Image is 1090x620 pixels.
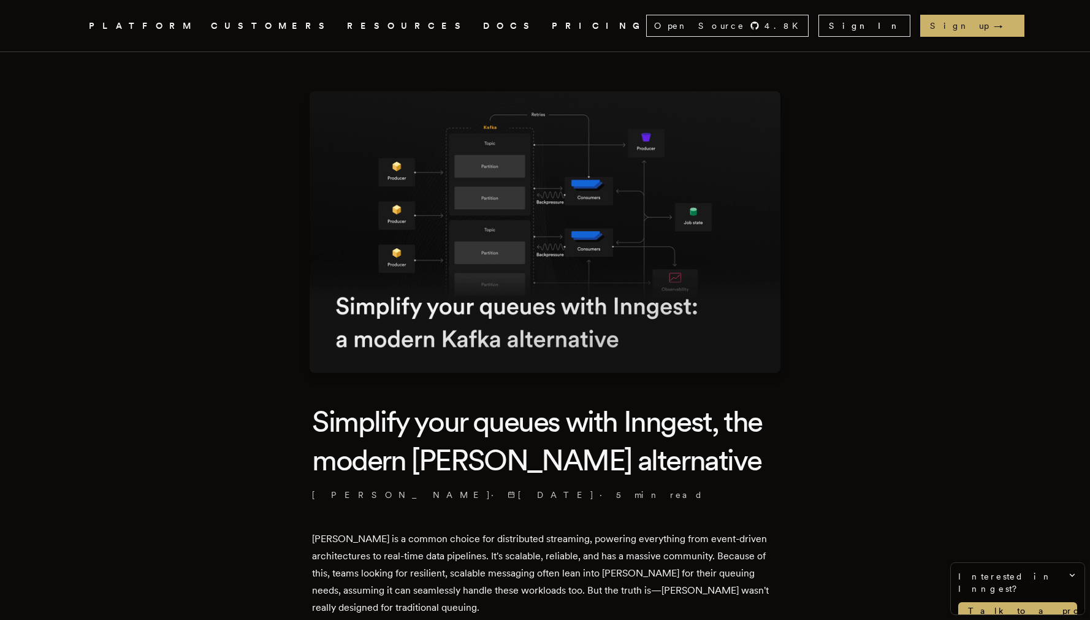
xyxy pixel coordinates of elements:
[312,402,778,479] h1: Simplify your queues with Inngest, the modern [PERSON_NAME] alternative
[764,20,806,32] span: 4.8 K
[483,18,537,34] a: DOCS
[552,18,646,34] a: PRICING
[312,530,778,616] p: [PERSON_NAME] is a common choice for distributed streaming, powering everything from event-driven...
[347,18,468,34] button: RESOURCES
[958,602,1077,619] a: Talk to a product expert
[312,489,778,501] p: [PERSON_NAME] · ·
[616,489,703,501] span: 5 min read
[818,15,910,37] a: Sign In
[958,570,1077,595] span: Interested in Inngest?
[508,489,595,501] span: [DATE]
[920,15,1024,37] a: Sign up
[654,20,745,32] span: Open Source
[211,18,332,34] a: CUSTOMERS
[310,91,780,373] img: Featured image for Simplify your queues with Inngest, the modern Kafka alternative blog post
[89,18,196,34] button: PLATFORM
[994,20,1015,32] span: →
